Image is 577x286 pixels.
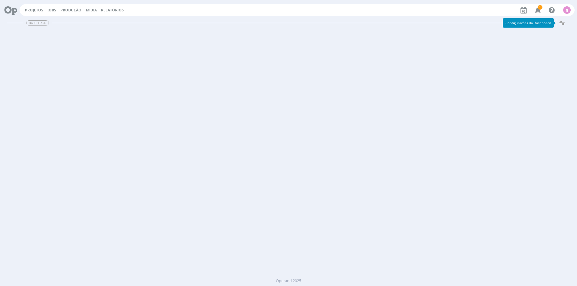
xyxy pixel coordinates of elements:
[26,20,49,26] span: Dashboard
[23,8,45,13] button: Projetos
[60,8,81,13] a: Produção
[563,5,571,15] button: N
[99,8,126,13] button: Relatórios
[538,5,542,10] span: 1
[59,8,83,13] button: Produção
[101,8,124,13] a: Relatórios
[86,8,97,13] a: Mídia
[503,18,554,28] div: Configurações da Dashboard
[47,8,56,13] a: Jobs
[563,6,571,14] div: N
[46,8,58,13] button: Jobs
[84,8,99,13] button: Mídia
[25,8,43,13] a: Projetos
[531,5,544,16] button: 1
